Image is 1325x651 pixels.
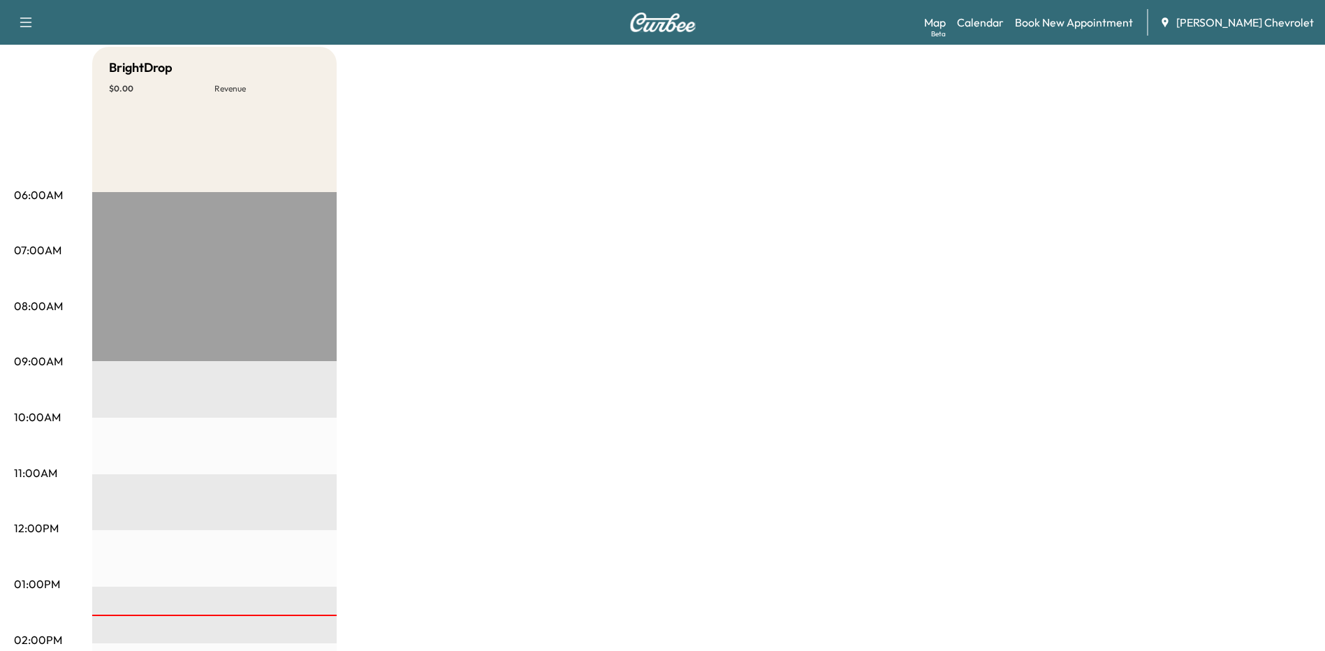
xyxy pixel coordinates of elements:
[14,298,63,314] p: 08:00AM
[1015,14,1133,31] a: Book New Appointment
[957,14,1004,31] a: Calendar
[14,186,63,203] p: 06:00AM
[14,409,61,425] p: 10:00AM
[14,353,63,370] p: 09:00AM
[14,520,59,536] p: 12:00PM
[14,631,62,648] p: 02:00PM
[931,29,946,39] div: Beta
[109,58,173,78] h5: BrightDrop
[109,83,214,94] p: $ 0.00
[214,83,320,94] p: Revenue
[924,14,946,31] a: MapBeta
[1176,14,1314,31] span: [PERSON_NAME] Chevrolet
[14,576,60,592] p: 01:00PM
[629,13,696,32] img: Curbee Logo
[14,242,61,258] p: 07:00AM
[14,465,57,481] p: 11:00AM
